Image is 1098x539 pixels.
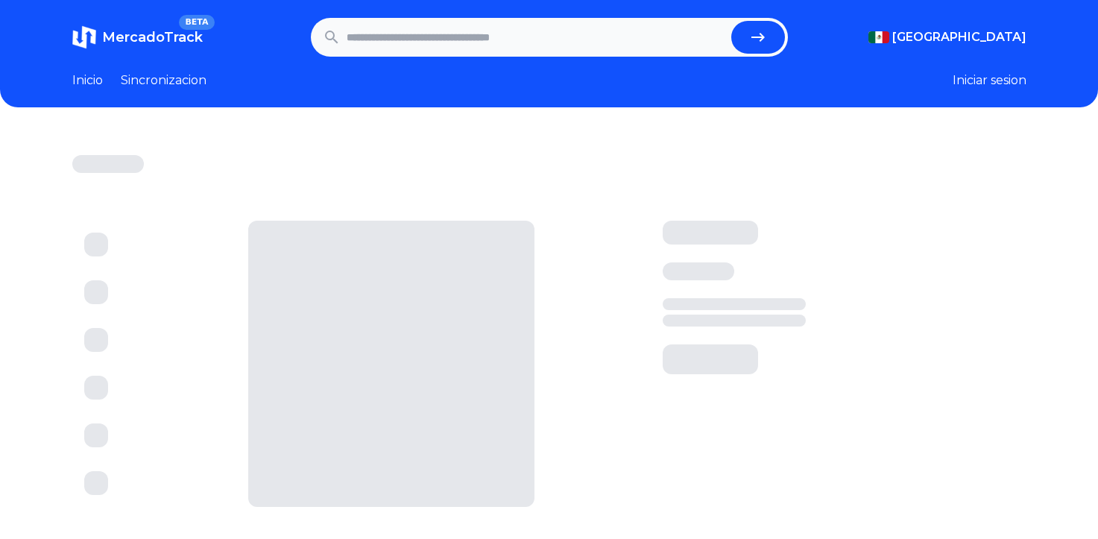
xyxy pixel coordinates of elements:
[102,29,203,45] span: MercadoTrack
[121,72,206,89] a: Sincronizacion
[72,25,96,49] img: MercadoTrack
[892,28,1026,46] span: [GEOGRAPHIC_DATA]
[72,72,103,89] a: Inicio
[953,72,1026,89] button: Iniciar sesion
[868,28,1026,46] button: [GEOGRAPHIC_DATA]
[868,31,889,43] img: Mexico
[72,25,203,49] a: MercadoTrackBETA
[179,15,214,30] span: BETA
